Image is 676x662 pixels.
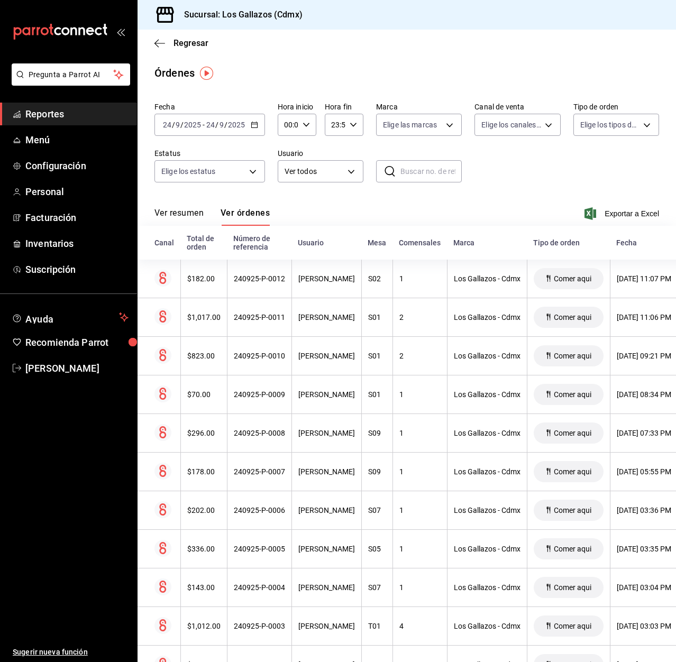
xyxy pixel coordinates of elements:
div: [PERSON_NAME] [298,622,355,630]
div: Los Gallazos - Cdmx [454,274,520,283]
div: [PERSON_NAME] [298,390,355,399]
div: [DATE] 03:35 PM [617,545,671,553]
div: 240925-P-0011 [234,313,285,321]
div: [DATE] 05:55 PM [617,467,671,476]
span: Regresar [173,38,208,48]
span: Suscripción [25,262,129,277]
span: Comer aqui [550,583,596,592]
div: 240925-P-0009 [234,390,285,399]
div: Los Gallazos - Cdmx [454,506,520,514]
div: 1 [399,274,441,283]
div: Canal [154,238,174,247]
div: [DATE] 07:33 PM [617,429,671,437]
button: Ver resumen [154,208,204,226]
span: Comer aqui [550,429,596,437]
div: S01 [368,352,386,360]
div: [DATE] 03:03 PM [617,622,671,630]
div: [DATE] 09:21 PM [617,352,671,360]
label: Tipo de orden [573,103,659,111]
label: Hora inicio [278,103,316,111]
span: Menú [25,133,129,147]
div: 240925-P-0012 [234,274,285,283]
span: Ayuda [25,311,115,324]
label: Usuario [278,150,363,157]
span: Personal [25,185,129,199]
div: 240925-P-0004 [234,583,285,592]
div: [PERSON_NAME] [298,545,355,553]
div: Total de orden [187,234,221,251]
div: Tipo de orden [533,238,604,247]
div: Comensales [399,238,441,247]
div: [DATE] 03:04 PM [617,583,671,592]
div: Órdenes [154,65,195,81]
input: -- [206,121,215,129]
div: $182.00 [187,274,221,283]
div: S01 [368,313,386,321]
span: Comer aqui [550,467,596,476]
span: / [215,121,218,129]
div: 1 [399,506,441,514]
input: -- [175,121,180,129]
span: Ver todos [285,166,344,177]
div: $178.00 [187,467,221,476]
div: T01 [368,622,386,630]
div: $296.00 [187,429,221,437]
span: Comer aqui [550,506,596,514]
div: [DATE] 03:36 PM [617,506,671,514]
div: Los Gallazos - Cdmx [454,429,520,437]
div: $823.00 [187,352,221,360]
div: Los Gallazos - Cdmx [454,545,520,553]
label: Canal de venta [474,103,560,111]
button: open_drawer_menu [116,27,125,36]
button: Ver órdenes [221,208,270,226]
label: Fecha [154,103,265,111]
div: S09 [368,467,386,476]
span: Comer aqui [550,352,596,360]
input: -- [219,121,224,129]
span: Elige los estatus [161,166,215,177]
div: 2 [399,313,441,321]
span: [PERSON_NAME] [25,361,129,375]
div: $1,017.00 [187,313,221,321]
div: [DATE] 11:07 PM [617,274,671,283]
div: 4 [399,622,441,630]
div: [PERSON_NAME] [298,352,355,360]
img: Tooltip marker [200,67,213,80]
div: $70.00 [187,390,221,399]
input: -- [162,121,172,129]
div: $1,012.00 [187,622,221,630]
button: Exportar a Excel [587,207,659,220]
div: [PERSON_NAME] [298,429,355,437]
span: / [224,121,227,129]
div: S07 [368,506,386,514]
div: [PERSON_NAME] [298,583,355,592]
div: 240925-P-0007 [234,467,285,476]
span: Recomienda Parrot [25,335,129,350]
button: Pregunta a Parrot AI [12,63,130,86]
div: navigation tabs [154,208,270,226]
div: [DATE] 08:34 PM [617,390,671,399]
span: Sugerir nueva función [13,647,129,658]
label: Estatus [154,150,265,157]
span: Inventarios [25,236,129,251]
h3: Sucursal: Los Gallazos (Cdmx) [176,8,303,21]
span: Comer aqui [550,274,596,283]
div: Los Gallazos - Cdmx [454,352,520,360]
span: Comer aqui [550,313,596,321]
span: Comer aqui [550,545,596,553]
div: S07 [368,583,386,592]
div: Fecha [616,238,671,247]
div: 1 [399,583,441,592]
div: Marca [453,238,520,247]
div: Mesa [368,238,386,247]
div: [DATE] 11:06 PM [617,313,671,321]
div: $202.00 [187,506,221,514]
div: 1 [399,467,441,476]
div: $143.00 [187,583,221,592]
div: 1 [399,429,441,437]
div: Número de referencia [233,234,285,251]
span: Configuración [25,159,129,173]
div: 240925-P-0008 [234,429,285,437]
